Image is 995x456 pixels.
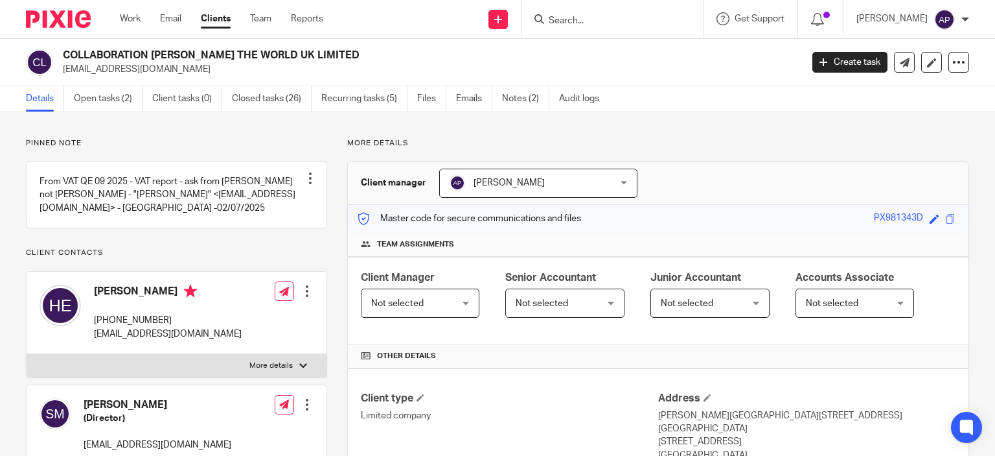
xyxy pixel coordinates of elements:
img: svg%3E [40,285,81,326]
a: Client tasks (0) [152,86,222,112]
a: Notes (2) [502,86,549,112]
p: [PERSON_NAME] [856,12,928,25]
span: Accounts Associate [795,272,894,283]
span: Other details [377,351,436,361]
span: Not selected [806,299,858,308]
p: Master code for secure communications and files [358,212,581,225]
div: PX981343D [874,211,923,226]
h4: [PERSON_NAME] [94,285,242,301]
a: Work [120,12,141,25]
span: Not selected [661,299,713,308]
img: svg%3E [40,398,71,429]
p: Pinned note [26,138,327,149]
p: [STREET_ADDRESS] [658,435,955,448]
p: [PHONE_NUMBER] [94,314,242,327]
h4: Client type [361,392,658,405]
p: More details [249,361,293,371]
span: Client Manager [361,272,435,283]
span: [PERSON_NAME] [474,178,545,187]
i: Primary [184,285,197,298]
h3: Client manager [361,176,426,189]
span: Not selected [371,299,424,308]
span: Team assignments [377,239,454,250]
span: Get Support [735,14,784,23]
a: Closed tasks (26) [232,86,312,112]
img: svg%3E [26,49,53,76]
span: Not selected [516,299,568,308]
a: Open tasks (2) [74,86,143,112]
a: Team [250,12,271,25]
a: Recurring tasks (5) [321,86,407,112]
p: [PERSON_NAME][GEOGRAPHIC_DATA][STREET_ADDRESS][GEOGRAPHIC_DATA] [658,409,955,436]
a: Clients [201,12,231,25]
a: Create task [812,52,887,73]
a: Emails [456,86,492,112]
input: Search [547,16,664,27]
p: [EMAIL_ADDRESS][DOMAIN_NAME] [94,328,242,341]
a: Files [417,86,446,112]
img: Pixie [26,10,91,28]
a: Email [160,12,181,25]
p: More details [347,138,969,149]
span: Senior Accountant [505,272,596,283]
h2: COLLABORATION [PERSON_NAME] THE WORLD UK LIMITED [63,49,647,62]
img: svg%3E [934,9,955,30]
h4: Address [658,392,955,405]
p: [EMAIL_ADDRESS][DOMAIN_NAME] [84,438,231,451]
p: Limited company [361,409,658,422]
p: Client contacts [26,248,327,258]
img: svg%3E [450,175,465,191]
p: [EMAIL_ADDRESS][DOMAIN_NAME] [63,63,793,76]
a: Details [26,86,64,112]
h4: [PERSON_NAME] [84,398,231,412]
a: Reports [291,12,323,25]
h5: (Director) [84,412,231,425]
span: Junior Accountant [650,272,741,283]
a: Audit logs [559,86,609,112]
